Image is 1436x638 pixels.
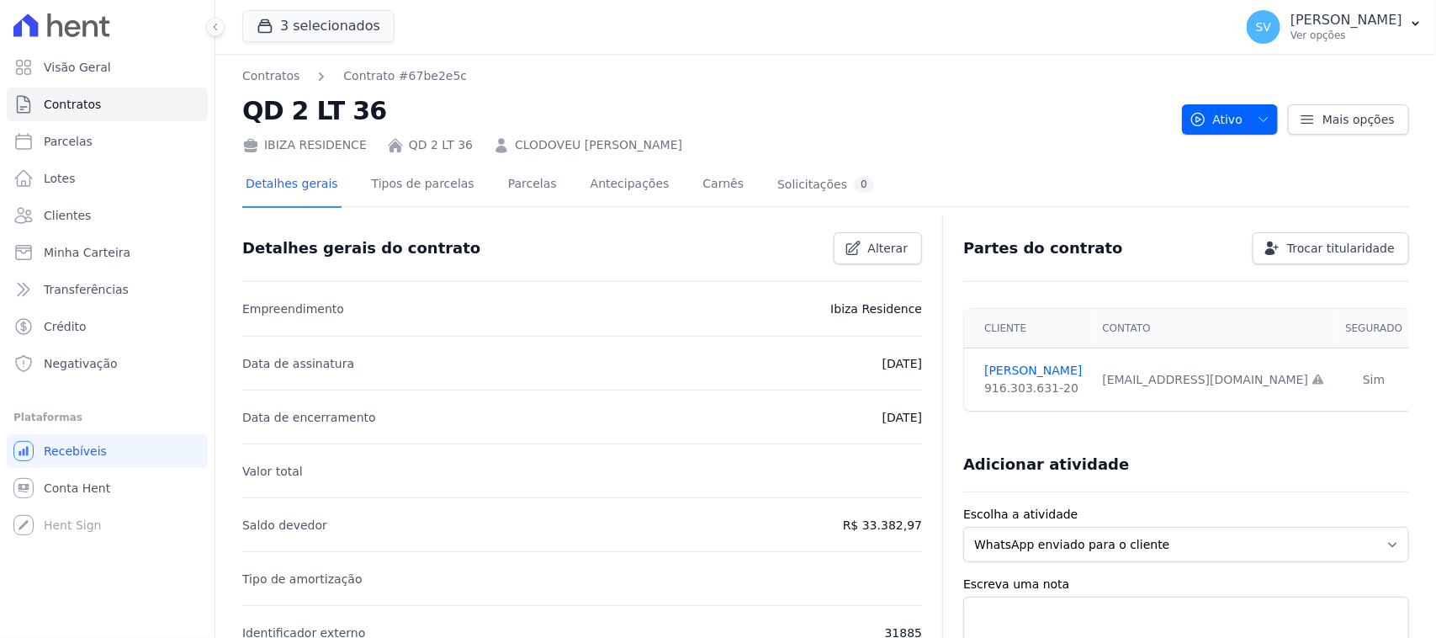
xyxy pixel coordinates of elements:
[1093,309,1336,348] th: Contato
[963,506,1409,524] label: Escolha a atividade
[44,133,93,150] span: Parcelas
[44,281,129,298] span: Transferências
[1103,371,1326,389] div: [EMAIL_ADDRESS][DOMAIN_NAME]
[964,309,1092,348] th: Cliente
[7,310,208,343] a: Crédito
[963,576,1409,593] label: Escreva uma nota
[7,236,208,269] a: Minha Carteira
[843,515,922,535] p: R$ 33.382,97
[13,407,201,428] div: Plataformas
[1253,232,1409,264] a: Trocar titularidade
[44,318,87,335] span: Crédito
[515,136,682,154] a: CLODOVEU [PERSON_NAME]
[1287,240,1395,257] span: Trocar titularidade
[242,461,303,481] p: Valor total
[242,67,299,85] a: Contratos
[1322,111,1395,128] span: Mais opções
[242,515,327,535] p: Saldo devedor
[242,10,395,42] button: 3 selecionados
[44,59,111,76] span: Visão Geral
[7,347,208,380] a: Negativação
[1290,12,1402,29] p: [PERSON_NAME]
[1335,348,1412,412] td: Sim
[587,163,673,208] a: Antecipações
[1290,29,1402,42] p: Ver opções
[984,362,1082,380] a: [PERSON_NAME]
[505,163,560,208] a: Parcelas
[242,238,480,258] h3: Detalhes gerais do contrato
[242,67,1168,85] nav: Breadcrumb
[830,299,922,319] p: Ibiza Residence
[242,67,467,85] nav: Breadcrumb
[7,162,208,195] a: Lotes
[242,163,342,208] a: Detalhes gerais
[774,163,877,208] a: Solicitações0
[368,163,478,208] a: Tipos de parcelas
[1190,104,1243,135] span: Ativo
[1233,3,1436,51] button: SV [PERSON_NAME] Ver opções
[1288,104,1409,135] a: Mais opções
[242,136,367,154] div: IBIZA RESIDENCE
[882,407,922,428] p: [DATE]
[1335,309,1412,348] th: Segurado
[44,480,110,497] span: Conta Hent
[343,67,467,85] a: Contrato #67be2e5c
[409,136,473,154] a: QD 2 LT 36
[882,354,922,374] p: [DATE]
[44,244,130,261] span: Minha Carteira
[242,92,1168,130] h2: QD 2 LT 36
[868,240,909,257] span: Alterar
[1256,21,1271,33] span: SV
[699,163,747,208] a: Carnês
[834,232,923,264] a: Alterar
[7,51,208,84] a: Visão Geral
[963,455,1129,475] h3: Adicionar atividade
[7,273,208,306] a: Transferências
[7,471,208,505] a: Conta Hent
[44,355,118,372] span: Negativação
[7,434,208,468] a: Recebíveis
[242,569,363,589] p: Tipo de amortização
[984,380,1082,397] div: 916.303.631-20
[44,170,76,187] span: Lotes
[242,299,344,319] p: Empreendimento
[963,238,1123,258] h3: Partes do contrato
[242,407,376,428] p: Data de encerramento
[1182,104,1279,135] button: Ativo
[44,207,91,224] span: Clientes
[242,354,354,374] p: Data de assinatura
[7,199,208,232] a: Clientes
[7,125,208,158] a: Parcelas
[44,96,101,113] span: Contratos
[7,88,208,121] a: Contratos
[854,177,874,193] div: 0
[44,443,107,460] span: Recebíveis
[777,177,874,193] div: Solicitações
